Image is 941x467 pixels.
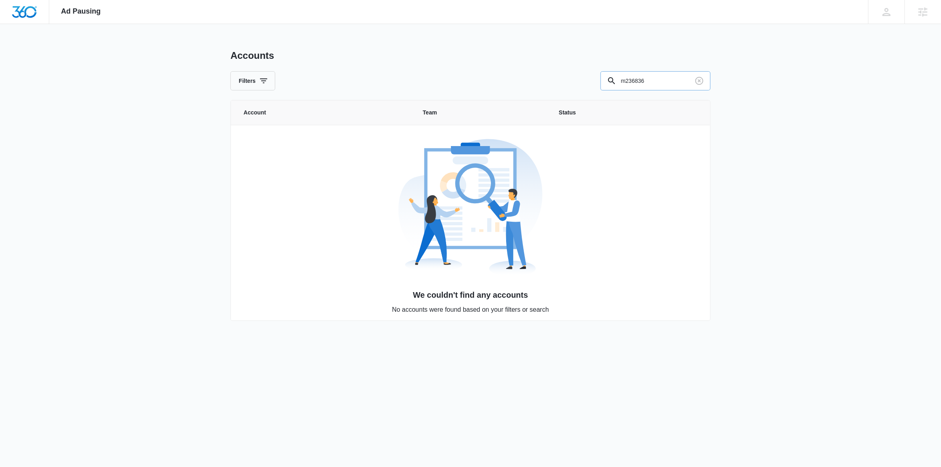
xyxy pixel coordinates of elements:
img: No Data [398,135,543,279]
h3: We couldn't find any accounts [231,289,710,301]
span: Account [244,108,404,117]
button: Clear [693,74,706,87]
h1: Accounts [230,50,274,62]
span: Team [423,108,540,117]
p: No accounts were found based on your filters or search [231,305,710,315]
span: Status [559,108,697,117]
span: Ad Pausing [61,7,101,16]
button: Filters [230,71,275,90]
input: Search By Account Number [601,71,711,90]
